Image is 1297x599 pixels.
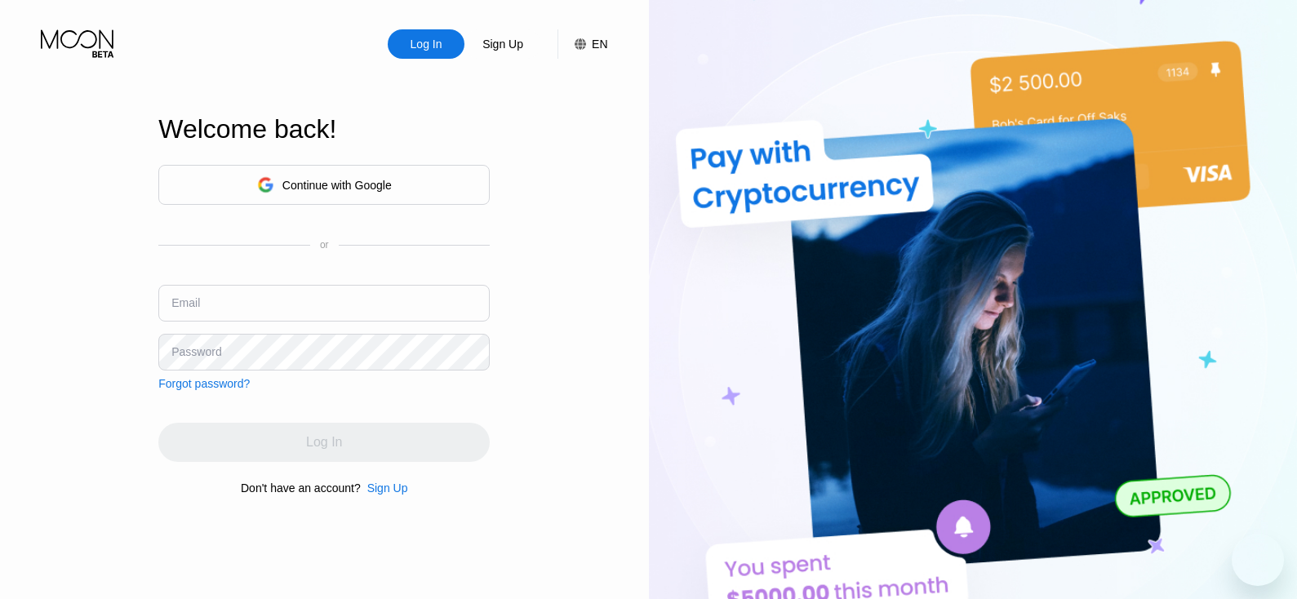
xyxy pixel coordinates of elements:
[388,29,464,59] div: Log In
[409,36,444,52] div: Log In
[320,239,329,251] div: or
[481,36,525,52] div: Sign Up
[158,377,250,390] div: Forgot password?
[241,481,361,495] div: Don't have an account?
[171,296,200,309] div: Email
[557,29,607,59] div: EN
[464,29,541,59] div: Sign Up
[282,179,392,192] div: Continue with Google
[158,165,490,205] div: Continue with Google
[158,114,490,144] div: Welcome back!
[361,481,408,495] div: Sign Up
[171,345,221,358] div: Password
[1232,534,1284,586] iframe: Button to launch messaging window
[367,481,408,495] div: Sign Up
[592,38,607,51] div: EN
